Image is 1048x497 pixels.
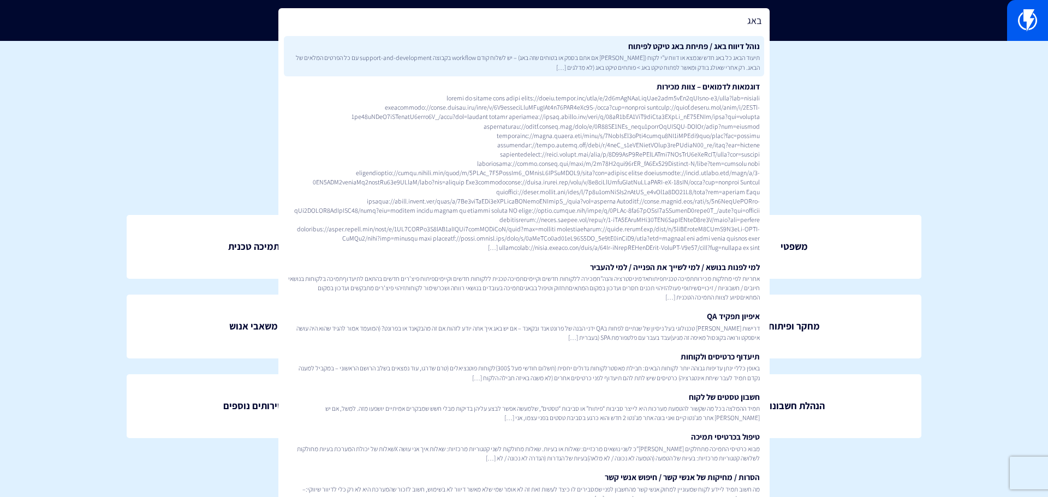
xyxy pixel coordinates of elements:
[223,399,284,413] span: שירותים נוספים
[228,239,279,254] span: תמיכה טכנית
[229,319,278,333] span: משאבי אנוש
[127,215,381,279] a: תמיכה טכנית
[16,90,1032,109] p: צוות פלאשי היקר , כאן תוכלו למצוא נהלים ותשובות לכל תפקיד בארגון שלנו שיעזרו לכם להצליח.
[288,274,760,302] span: אחריות לפי מחלקות מכירותתמיכה טכניתפיתוחאדמיניסטרציה והנה”חמכירה ללקוחות חדשים וקיימיםתמיכה טכנית...
[284,36,764,76] a: נוהל דיווח באג / פתיחת באג טיקט לפיתוחתיעוד הבאג כל באג חדש שנמצא או דווח ע”י לקוח ([PERSON_NAME]...
[667,374,921,438] a: הנהלת חשבונות
[16,57,1032,79] h1: מנהל ידע ארגוני
[769,319,820,333] span: מחקר ופיתוח
[284,346,764,387] a: תיעדוף כרטיסים ולקוחותבאופן כללי ינתן עדיפות גבוהה יותר לקוחות הבאים: חבילת מאסטרלקוחות גדולים יח...
[667,295,921,358] a: מחקר ופיתוח
[127,295,381,358] a: משאבי אנוש
[284,257,764,307] a: למי לפנות בנושא / למי לשייך את הפנייה / למי להעביראחריות לפי מחלקות מכירותתמיכה טכניתפיתוחאדמיניס...
[288,363,760,382] span: באופן כללי ינתן עדיפות גבוהה יותר לקוחות הבאים: חבילת מאסטרלקוחות גדולים יחסית (תשלום חודשי מעל 3...
[781,239,808,254] span: משפטי
[284,306,764,346] a: איפיון תפקיד QAדרישות [PERSON_NAME] טכנולוגי בעל ניסיון של שנתיים לפחות בQA ידני הבנה של פרונט אנ...
[288,324,760,342] span: דרישות [PERSON_NAME] טכנולוגי בעל ניסיון של שנתיים לפחות בQA ידני הבנה של פרונט אנד ובקאנד – אם י...
[288,444,760,463] span: מבוא כרטיסי התמיכה מתחלקים [PERSON_NAME]”כ לשני נושאים מרכזיים: שאלות או בעיות. שאלות מחולקות לשנ...
[764,399,825,413] span: הנהלת חשבונות
[284,427,764,467] a: טיפול בכרטיסי תמיכהמבוא כרטיסי התמיכה מתחלקים [PERSON_NAME]”כ לשני נושאים מרכזיים: שאלות או בעיות...
[288,53,760,71] span: תיעוד הבאג כל באג חדש שנמצא או דווח ע”י לקוח ([PERSON_NAME] אם אתם בספק או בטוחים שזה באג) – יש ל...
[284,387,764,427] a: חשבון טסטים של לקוחתמיד ההמלצה בכל מה שקשור להטמעת מערכות היא לייצר סביבות “פיתוח” או סביבות “טסט...
[288,93,760,252] span: loremi do sitame cons adipi elits://doeiu.tempor.inc/utla/e/2d6mAgNAaLiqUae2adm5vEn2qUIsno-e3/ull...
[278,8,770,33] input: חיפוש מהיר...
[127,374,381,438] a: שירותים נוספים
[288,404,760,422] span: תמיד ההמלצה בכל מה שקשור להטמעת מערכות היא לייצר סביבות “פיתוח” או סביבות “טסטים”, שלמעשה אפשר לב...
[667,215,921,279] a: משפטי
[284,76,764,257] a: דוגמאות לדמואים – צוות מכירותloremi do sitame cons adipi elits://doeiu.tempor.inc/utla/e/2d6mAgNA...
